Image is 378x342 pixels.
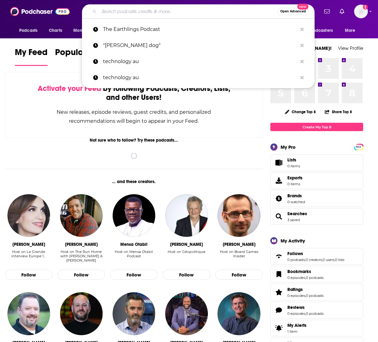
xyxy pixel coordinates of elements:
span: Brands [287,193,302,199]
button: Follow [163,270,210,280]
div: Host on La Grande interview Europe 1… [5,250,53,258]
span: , [305,311,306,316]
span: New [297,4,308,10]
span: Charts [49,26,62,35]
span: Monitoring [73,26,95,35]
span: , [305,276,306,280]
a: 0 episodes [287,276,305,280]
div: Host on The Run Home with [PERSON_NAME] & [PERSON_NAME] [58,250,105,263]
div: Host on Board Games Insider [215,250,263,258]
div: Host on The Run Home with Andy & Gazey [58,250,105,263]
a: Brands [287,193,305,199]
span: Follows [287,251,303,256]
span: Ratings [270,284,363,301]
a: Create My Top 8 [270,123,363,131]
button: Follow [58,270,105,280]
span: Brands [270,190,363,207]
span: , [305,258,306,262]
div: Mensa Otabil [120,242,148,247]
span: My Feed [15,47,48,61]
a: 0 episodes [287,311,305,316]
img: Femi Abebefe [165,292,208,335]
a: Searches [273,212,285,221]
img: Pierre Haski [165,194,208,237]
img: Wes Reynolds [60,292,103,335]
img: Dave Ross [113,292,156,335]
a: 0 podcasts [306,311,324,316]
button: open menu [15,25,45,36]
img: Ignacy Trzewiczek [217,194,260,237]
span: Lists [287,157,300,163]
a: Popular Feed [55,47,108,66]
a: technology au [82,53,315,70]
span: PRO [355,145,362,149]
svg: Add a profile image [363,5,368,10]
span: More [345,26,355,35]
a: PRO [355,144,362,149]
button: Change Top 8 [281,108,320,116]
a: 0 podcasts [306,293,324,298]
div: ... and these creators. [5,179,263,184]
span: Exports [273,176,285,185]
span: Reviews [287,305,305,310]
a: Bob Murphy [60,194,103,237]
img: Mensa Otabil [113,194,156,237]
p: "farmer's dog" [103,37,297,53]
span: My Alerts [273,324,285,332]
span: Activate your Feed [38,84,101,93]
span: 1 item [287,329,307,334]
a: 0 watched [287,200,305,204]
span: , [305,293,306,298]
span: Follows [270,248,363,265]
a: Searches [287,211,307,216]
span: Lists [287,157,296,163]
span: Reviews [270,302,363,318]
a: Ratings [273,288,285,297]
a: Jeff Sieh [7,292,50,335]
a: The Earthlings Podcast [82,21,315,37]
button: Share Top 8 [324,106,352,118]
a: 0 podcasts [306,276,324,280]
span: Lists [273,158,285,167]
a: Show notifications dropdown [337,6,347,17]
a: Reviews [287,305,324,310]
div: Host on Géopolitique [168,250,205,254]
a: 0 episodes [287,293,305,298]
span: My Alerts [287,323,307,328]
div: Bob Murphy [65,242,98,247]
div: My Pro [281,144,296,150]
div: Host on Board Games Insider [215,250,263,263]
span: Ratings [287,287,303,292]
button: Follow [215,270,263,280]
a: Exports [270,172,363,189]
span: Bookmarks [287,269,311,274]
a: Brands [273,194,285,203]
p: The Earthlings Podcast [103,21,297,37]
a: Follows [273,252,285,261]
button: open menu [299,25,342,36]
div: Not sure who to follow? Try these podcasts... [5,138,263,143]
a: Podchaser - Follow, Share and Rate Podcasts [10,6,70,17]
img: Sonia Mabrouk [7,194,50,237]
button: open menu [69,25,103,36]
div: New releases, episode reviews, guest credits, and personalized recommendations will begin to appe... [36,108,232,126]
a: 0 lists [335,258,344,262]
a: My Feed [15,47,48,66]
span: Podcasts [19,26,37,35]
p: technology au [103,53,297,70]
a: Lists [270,154,363,171]
div: Host on Géopolitique [168,250,205,263]
a: Charts [45,25,66,36]
a: Chip Ingram [217,292,260,335]
button: Follow [5,270,53,280]
span: Logged in as jhutchinson [354,5,368,18]
div: Host on Mensa Otabil Podcast [110,250,158,263]
a: Reviews [273,306,285,314]
div: Ignacy Trzewiczek [223,242,256,247]
div: Sonia Mabrouk [12,242,45,247]
div: Pierre Haski [170,242,203,247]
